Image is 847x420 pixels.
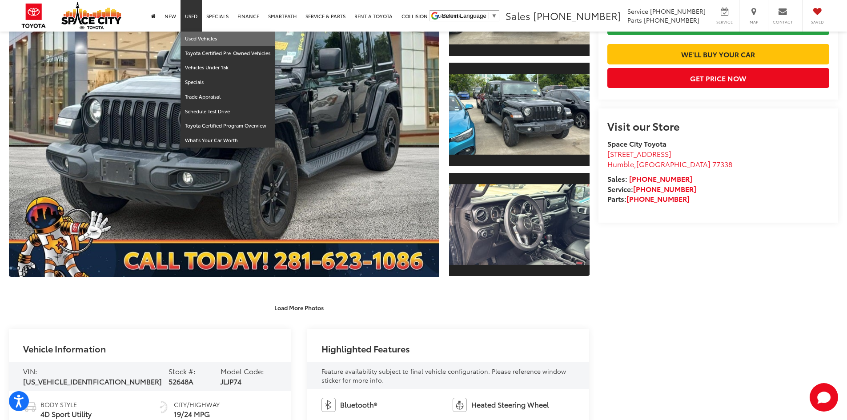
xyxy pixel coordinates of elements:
[715,19,735,25] span: Service
[181,46,275,61] a: Toyota Certified Pre-Owned Vehicles
[807,19,827,25] span: Saved
[40,409,92,419] span: 4D Sport Utility
[449,62,590,167] a: Expand Photo 2
[650,7,706,16] span: [PHONE_NUMBER]
[744,19,763,25] span: Map
[181,32,275,46] a: Used Vehicles
[181,75,275,90] a: Specials
[23,376,162,386] span: [US_VEHICLE_IDENTIFICATION_NUMBER]
[607,68,829,88] button: Get Price Now
[181,104,275,119] a: Schedule Test Drive
[23,366,37,376] span: VIN:
[607,173,627,184] span: Sales:
[607,159,732,169] span: ,
[169,376,193,386] span: 52648A
[636,159,711,169] span: [GEOGRAPHIC_DATA]
[810,383,838,412] button: Toggle Chat Window
[607,138,666,148] strong: Space City Toyota
[607,159,634,169] span: Humble
[221,366,264,376] span: Model Code:
[644,16,699,24] span: [PHONE_NUMBER]
[23,344,106,353] h2: Vehicle Information
[169,366,196,376] span: Stock #:
[321,344,410,353] h2: Highlighted Features
[629,173,692,184] a: [PHONE_NUMBER]
[810,383,838,412] svg: Start Chat
[607,44,829,64] a: We'll Buy Your Car
[174,409,220,419] span: 19/24 MPG
[607,120,829,132] h2: Visit our Store
[627,7,648,16] span: Service
[607,184,696,194] strong: Service:
[181,60,275,75] a: Vehicles Under 15k
[626,193,690,204] a: [PHONE_NUMBER]
[221,376,241,386] span: JLJP74
[181,133,275,148] a: What's Your Car Worth
[506,8,530,23] span: Sales
[442,12,486,19] span: Select Language
[453,398,467,412] img: Heated Steering Wheel
[607,148,671,159] span: [STREET_ADDRESS]
[491,12,497,19] span: ▼
[607,148,732,169] a: [STREET_ADDRESS] Humble,[GEOGRAPHIC_DATA] 77338
[340,400,377,410] span: Bluetooth®
[773,19,793,25] span: Contact
[607,193,690,204] strong: Parts:
[633,184,696,194] a: [PHONE_NUMBER]
[40,400,92,409] span: Body Style
[321,367,566,384] span: Feature availability subject to final vehicle configuration. Please reference window sticker for ...
[181,119,275,133] a: Toyota Certified Program Overview
[321,398,336,412] img: Bluetooth®
[627,16,642,24] span: Parts
[442,12,497,19] a: Select Language​
[449,172,590,277] a: Expand Photo 3
[447,184,590,264] img: 2023 Jeep Wrangler Sahara
[157,400,171,414] img: Fuel Economy
[447,74,590,155] img: 2023 Jeep Wrangler Sahara
[712,159,732,169] span: 77338
[61,2,121,29] img: Space City Toyota
[174,400,220,409] span: City/Highway
[181,90,275,104] a: Trade Appraisal
[471,400,549,410] span: Heated Steering Wheel
[268,300,330,315] button: Load More Photos
[533,8,621,23] span: [PHONE_NUMBER]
